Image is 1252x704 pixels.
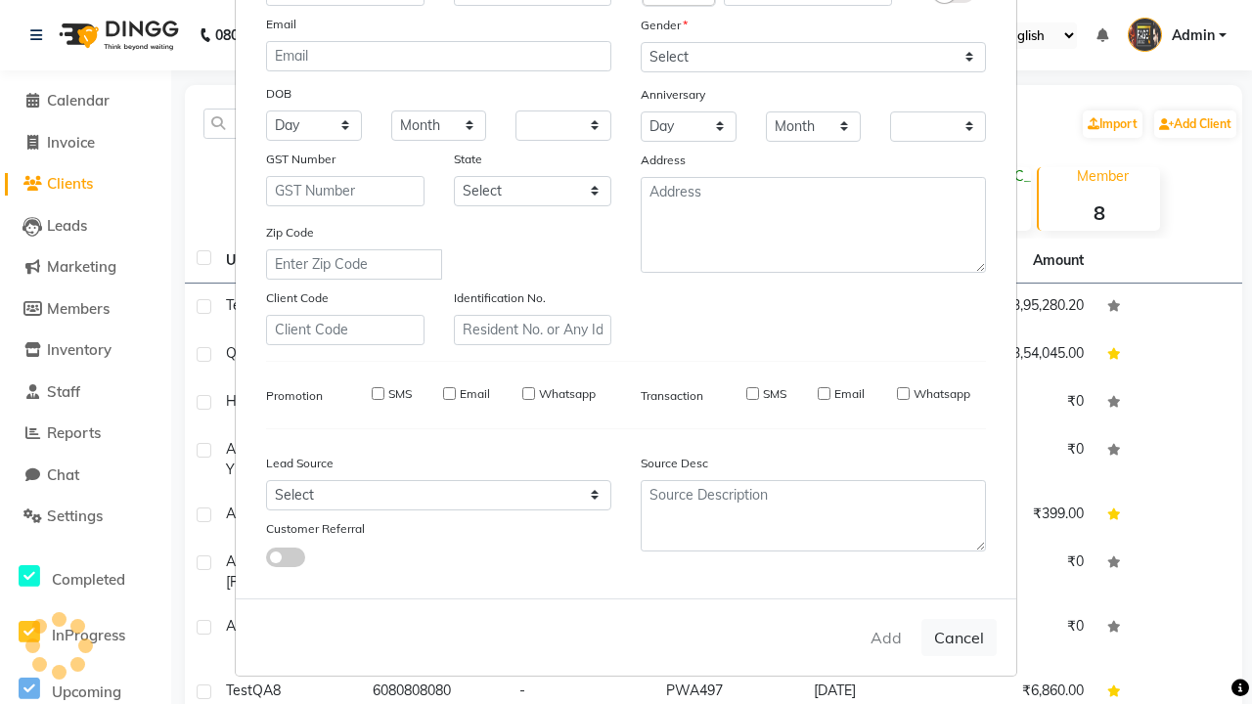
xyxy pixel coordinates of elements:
button: Cancel [921,619,997,656]
label: Whatsapp [914,385,970,403]
label: SMS [388,385,412,403]
label: Email [266,16,296,33]
label: Identification No. [454,289,546,307]
label: State [454,151,482,168]
label: Customer Referral [266,520,365,538]
input: Resident No. or Any Id [454,315,612,345]
input: GST Number [266,176,425,206]
label: Gender [641,17,688,34]
label: Client Code [266,289,329,307]
label: Transaction [641,387,703,405]
label: Email [460,385,490,403]
input: Client Code [266,315,425,345]
label: Zip Code [266,224,314,242]
input: Enter Zip Code [266,249,442,280]
label: DOB [266,85,291,103]
label: SMS [763,385,786,403]
label: Address [641,152,686,169]
label: Source Desc [641,455,708,472]
label: Anniversary [641,86,705,104]
label: Email [834,385,865,403]
input: Email [266,41,611,71]
label: Promotion [266,387,323,405]
label: Whatsapp [539,385,596,403]
label: GST Number [266,151,335,168]
label: Lead Source [266,455,334,472]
